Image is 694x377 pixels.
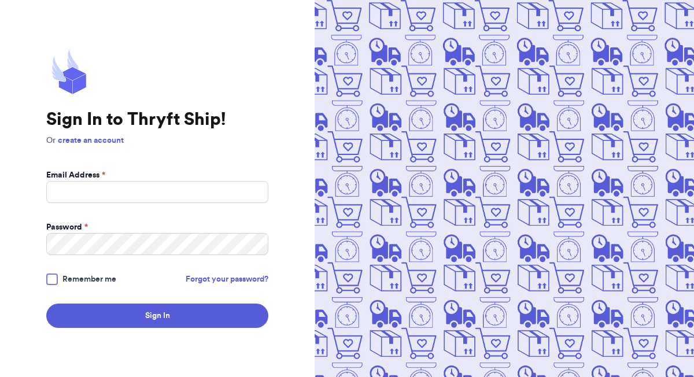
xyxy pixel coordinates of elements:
[46,135,268,146] p: Or
[58,136,124,145] a: create an account
[46,169,105,181] label: Email Address
[186,273,268,285] a: Forgot your password?
[46,109,268,130] h1: Sign In to Thryft Ship!
[46,221,88,233] label: Password
[62,273,116,285] span: Remember me
[46,304,268,328] button: Sign In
